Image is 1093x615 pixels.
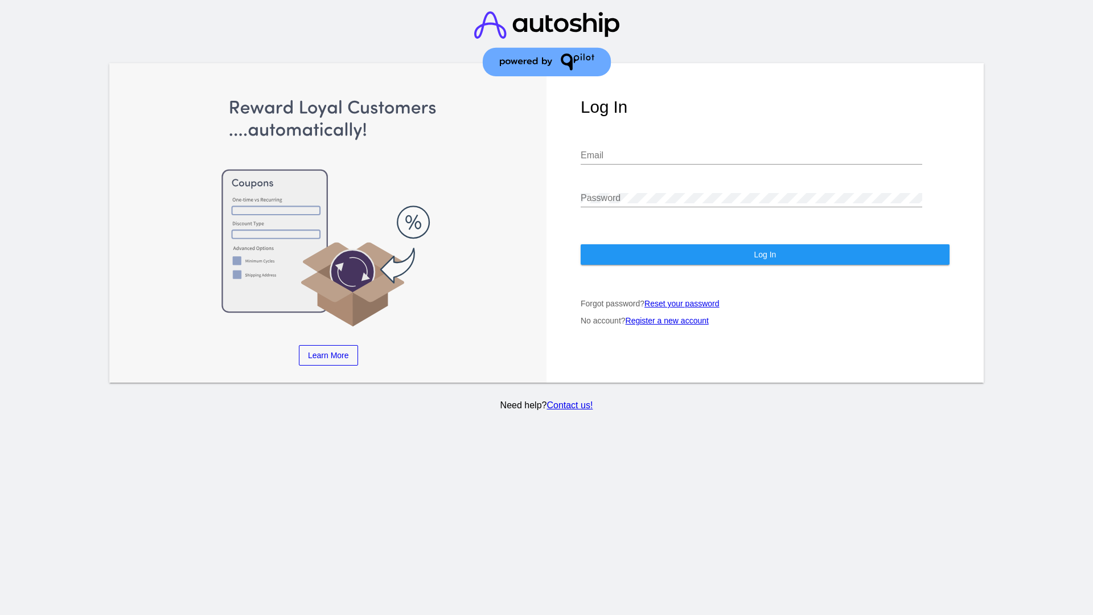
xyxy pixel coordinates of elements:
[626,316,709,325] a: Register a new account
[581,150,922,161] input: Email
[644,299,720,308] a: Reset your password
[581,316,950,325] p: No account?
[581,244,950,265] button: Log In
[754,250,776,259] span: Log In
[144,97,513,328] img: Apply Coupons Automatically to Scheduled Orders with QPilot
[299,345,358,366] a: Learn More
[581,97,950,117] h1: Log In
[308,351,349,360] span: Learn More
[581,299,950,308] p: Forgot password?
[546,400,593,410] a: Contact us!
[108,400,986,411] p: Need help?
